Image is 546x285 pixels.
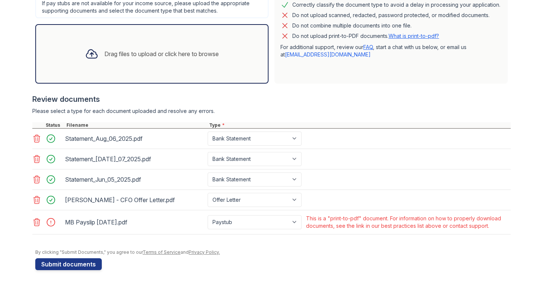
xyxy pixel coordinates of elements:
[292,21,412,30] div: Do not combine multiple documents into one file.
[363,44,373,50] a: FAQ
[306,215,509,230] div: This is a "print-to-pdf" document. For information on how to properly download documents, see the...
[285,51,371,58] a: [EMAIL_ADDRESS][DOMAIN_NAME]
[189,249,220,255] a: Privacy Policy.
[292,0,500,9] div: Correctly classify the document type to avoid a delay in processing your application.
[292,32,439,40] p: Do not upload print-to-PDF documents.
[65,133,205,145] div: Statement_Aug_06_2025.pdf
[44,122,65,128] div: Status
[65,194,205,206] div: [PERSON_NAME] - CFO Offer Letter.pdf
[389,33,439,39] a: What is print-to-pdf?
[104,49,219,58] div: Drag files to upload or click here to browse
[143,249,181,255] a: Terms of Service
[32,107,511,115] div: Please select a type for each document uploaded and resolve any errors.
[65,174,205,185] div: Statement_Jun_05_2025.pdf
[65,153,205,165] div: Statement_[DATE]_07_2025.pdf
[35,249,511,255] div: By clicking "Submit Documents," you agree to our and
[208,122,511,128] div: Type
[65,122,208,128] div: Filename
[280,43,502,58] p: For additional support, review our , start a chat with us below, or email us at
[35,258,102,270] button: Submit documents
[32,94,511,104] div: Review documents
[292,11,490,20] div: Do not upload scanned, redacted, password protected, or modified documents.
[65,216,205,228] div: MB Payslip [DATE].pdf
